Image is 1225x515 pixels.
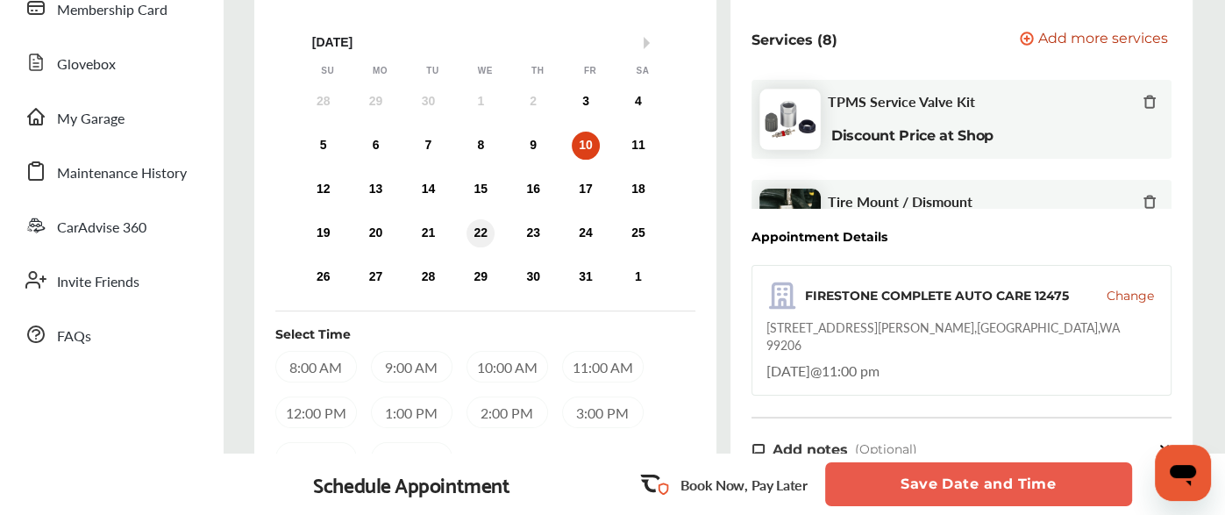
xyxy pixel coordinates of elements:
[57,108,125,131] span: My Garage
[751,32,837,48] p: Services (8)
[275,442,357,474] div: 4:00 PM
[362,263,390,291] div: Choose Monday, October 27th, 2025
[414,132,442,160] div: Choose Tuesday, October 7th, 2025
[16,203,206,248] a: CarAdvise 360
[16,257,206,303] a: Invite Friends
[624,175,652,204] div: Choose Saturday, October 18th, 2025
[759,89,821,150] img: tpms-valve-kit-thumb.jpg
[371,397,452,428] div: 1:00 PM
[766,318,1157,354] div: [STREET_ADDRESS][PERSON_NAME] , [GEOGRAPHIC_DATA] , WA 99206
[57,54,116,76] span: Glovebox
[624,132,652,160] div: Choose Saturday, October 11th, 2025
[751,442,766,457] img: note-icon.db9493fa.svg
[624,88,652,116] div: Choose Saturday, October 4th, 2025
[825,462,1132,506] button: Save Date and Time
[362,219,390,247] div: Choose Monday, October 20th, 2025
[362,132,390,160] div: Choose Monday, October 6th, 2025
[310,263,338,291] div: Choose Sunday, October 26th, 2025
[310,88,338,116] div: Not available Sunday, September 28th, 2025
[1038,32,1168,48] span: Add more services
[466,132,495,160] div: Choose Wednesday, October 8th, 2025
[319,65,337,77] div: Su
[773,441,848,458] span: Add notes
[16,94,206,139] a: My Garage
[828,193,972,210] span: Tire Mount / Dismount
[1106,287,1153,304] button: Change
[572,263,600,291] div: Choose Friday, October 31st, 2025
[424,65,441,77] div: Tu
[16,148,206,194] a: Maintenance History
[466,88,495,116] div: Not available Wednesday, October 1st, 2025
[529,65,546,77] div: Th
[572,175,600,204] div: Choose Friday, October 17th, 2025
[624,263,652,291] div: Choose Saturday, November 1st, 2025
[562,397,644,428] div: 3:00 PM
[766,361,810,381] span: [DATE]
[572,219,600,247] div: Choose Friday, October 24th, 2025
[57,271,139,294] span: Invite Friends
[310,175,338,204] div: Choose Sunday, October 12th, 2025
[519,175,547,204] div: Choose Thursday, October 16th, 2025
[362,175,390,204] div: Choose Monday, October 13th, 2025
[519,132,547,160] div: Choose Thursday, October 9th, 2025
[562,351,644,383] div: 11:00 AM
[572,88,600,116] div: Choose Friday, October 3rd, 2025
[680,475,808,495] p: Book Now, Pay Later
[16,311,206,357] a: FAQs
[362,88,390,116] div: Not available Monday, September 29th, 2025
[275,325,351,343] div: Select Time
[519,88,547,116] div: Not available Thursday, October 2nd, 2025
[310,132,338,160] div: Choose Sunday, October 5th, 2025
[759,189,821,250] img: tire-mount-dismount-thumb.jpg
[476,65,494,77] div: We
[414,175,442,204] div: Choose Tuesday, October 14th, 2025
[371,351,452,383] div: 9:00 AM
[519,219,547,247] div: Choose Thursday, October 23rd, 2025
[644,37,656,49] button: Next Month
[766,280,798,311] img: default_shop_logo.394c5474.svg
[466,219,495,247] div: Choose Wednesday, October 22nd, 2025
[372,65,389,77] div: Mo
[371,442,452,474] div: 5:00 PM
[16,39,206,85] a: Glovebox
[466,175,495,204] div: Choose Wednesday, October 15th, 2025
[828,93,975,110] span: TPMS Service Valve Kit
[855,441,917,457] span: (Optional)
[466,263,495,291] div: Choose Wednesday, October 29th, 2025
[414,88,442,116] div: Not available Tuesday, September 30th, 2025
[1020,32,1172,48] a: Add more services
[805,287,1069,304] div: FIRESTONE COMPLETE AUTO CARE 12475
[57,217,146,240] span: CarAdvise 360
[751,230,887,244] div: Appointment Details
[572,132,600,160] div: Choose Friday, October 10th, 2025
[302,35,669,50] div: [DATE]
[275,397,357,428] div: 12:00 PM
[414,219,442,247] div: Choose Tuesday, October 21st, 2025
[1155,445,1211,501] iframe: Button to launch messaging window
[831,127,994,144] b: Discount Price at Shop
[297,84,665,295] div: month 2025-10
[822,361,880,381] span: 11:00 pm
[810,361,822,381] span: @
[581,65,599,77] div: Fr
[414,263,442,291] div: Choose Tuesday, October 28th, 2025
[275,351,357,383] div: 8:00 AM
[1020,32,1168,48] button: Add more services
[310,219,338,247] div: Choose Sunday, October 19th, 2025
[57,162,187,185] span: Maintenance History
[466,397,548,428] div: 2:00 PM
[466,351,548,383] div: 10:00 AM
[519,263,547,291] div: Choose Thursday, October 30th, 2025
[313,472,509,497] div: Schedule Appointment
[624,219,652,247] div: Choose Saturday, October 25th, 2025
[57,325,91,348] span: FAQs
[634,65,652,77] div: Sa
